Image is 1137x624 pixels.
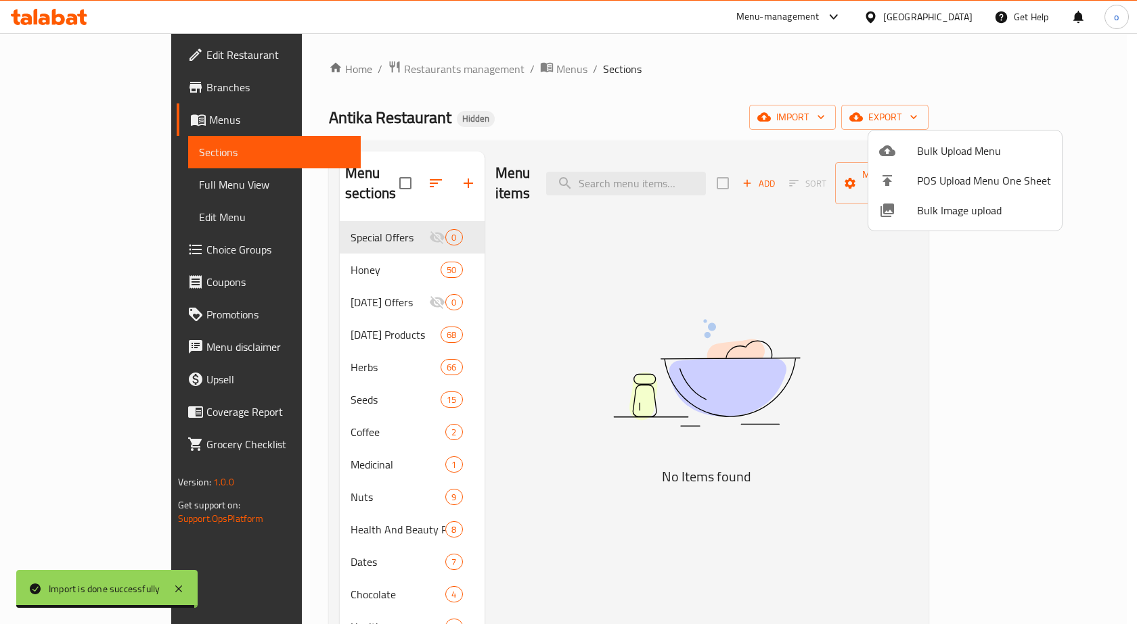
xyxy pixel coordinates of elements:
[917,143,1051,159] span: Bulk Upload Menu
[868,166,1062,195] li: POS Upload Menu One Sheet
[917,172,1051,189] span: POS Upload Menu One Sheet
[917,202,1051,218] span: Bulk Image upload
[868,136,1062,166] li: Upload bulk menu
[49,581,160,596] div: Import is done successfully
